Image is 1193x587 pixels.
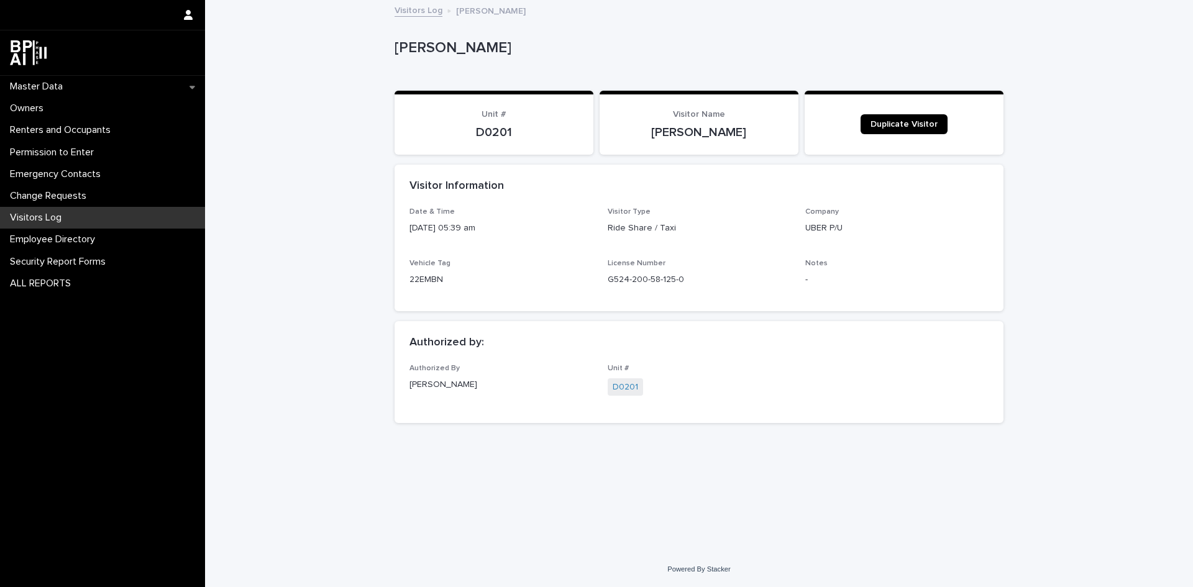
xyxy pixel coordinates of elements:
p: 22EMBN [409,273,593,286]
p: Employee Directory [5,234,105,245]
p: [PERSON_NAME] [409,378,593,391]
span: Visitor Name [673,110,725,119]
p: Security Report Forms [5,256,116,268]
span: Unit # [608,365,629,372]
span: License Number [608,260,665,267]
p: D0201 [409,125,578,140]
span: Date & Time [409,208,455,216]
p: Owners [5,102,53,114]
p: Permission to Enter [5,147,104,158]
img: dwgmcNfxSF6WIOOXiGgu [10,40,47,65]
span: Visitor Type [608,208,651,216]
p: ALL REPORTS [5,278,81,289]
p: [PERSON_NAME] [615,125,784,140]
a: Duplicate Visitor [861,114,948,134]
p: UBER P/U [805,222,989,235]
p: Renters and Occupants [5,124,121,136]
p: Emergency Contacts [5,168,111,180]
a: Powered By Stacker [667,565,730,573]
span: Authorized By [409,365,460,372]
span: Vehicle Tag [409,260,450,267]
p: Change Requests [5,190,96,202]
h2: Visitor Information [409,180,504,193]
p: Master Data [5,81,73,93]
p: G524-200-58-125-0 [608,273,791,286]
span: Duplicate Visitor [871,120,938,129]
p: [PERSON_NAME] [456,3,526,17]
p: [PERSON_NAME] [395,39,999,57]
span: Company [805,208,839,216]
span: Unit # [482,110,506,119]
p: Visitors Log [5,212,71,224]
p: - [805,273,989,286]
p: [DATE] 05:39 am [409,222,593,235]
a: D0201 [613,381,638,394]
a: Visitors Log [395,2,442,17]
span: Notes [805,260,828,267]
h2: Authorized by: [409,336,484,350]
p: Ride Share / Taxi [608,222,791,235]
